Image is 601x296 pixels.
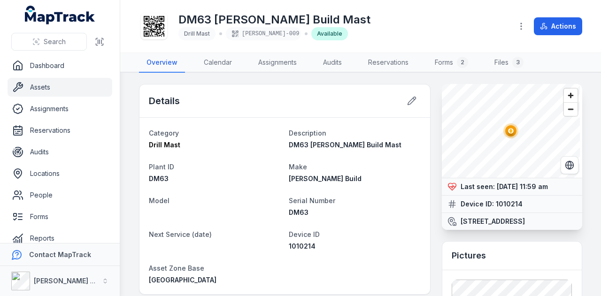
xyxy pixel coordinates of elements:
[289,230,320,238] span: Device ID
[461,217,525,226] strong: [STREET_ADDRESS]
[564,102,578,116] button: Zoom out
[149,230,212,238] span: Next Service (date)
[461,199,494,209] strong: Device ID:
[496,199,523,209] strong: 1010214
[149,175,169,182] span: DM63
[289,197,335,205] span: Serial Number
[149,129,179,137] span: Category
[25,6,95,24] a: MapTrack
[311,27,348,40] div: Available
[487,53,531,73] a: Files3
[196,53,239,73] a: Calendar
[149,264,204,272] span: Asset Zone Base
[512,57,524,68] div: 3
[149,163,174,171] span: Plant ID
[149,276,216,284] span: [GEOGRAPHIC_DATA]
[8,207,112,226] a: Forms
[184,30,210,37] span: Drill Mast
[442,84,580,178] canvas: Map
[289,208,308,216] span: DM63
[251,53,304,73] a: Assignments
[289,242,316,250] span: 1010214
[8,186,112,205] a: People
[461,182,495,191] strong: Last seen:
[8,143,112,161] a: Audits
[8,99,112,118] a: Assignments
[289,141,401,149] span: DM63 [PERSON_NAME] Build Mast
[316,53,349,73] a: Audits
[8,164,112,183] a: Locations
[34,277,111,285] strong: [PERSON_NAME] Group
[289,163,307,171] span: Make
[289,175,362,182] span: [PERSON_NAME] Build
[8,56,112,75] a: Dashboard
[149,141,180,149] span: Drill Mast
[564,89,578,102] button: Zoom in
[29,250,91,258] strong: Contact MapTrack
[11,33,87,51] button: Search
[149,94,180,107] h2: Details
[149,197,170,205] span: Model
[8,78,112,97] a: Assets
[561,156,578,174] button: Switch to Satellite View
[8,121,112,140] a: Reservations
[361,53,416,73] a: Reservations
[497,182,548,190] time: 26/08/2025, 11:59:10 am
[289,129,326,137] span: Description
[427,53,476,73] a: Forms2
[139,53,185,73] a: Overview
[44,37,66,46] span: Search
[457,57,468,68] div: 2
[452,249,486,262] h3: Pictures
[534,17,582,35] button: Actions
[178,12,370,27] h1: DM63 [PERSON_NAME] Build Mast
[226,27,301,40] div: [PERSON_NAME]-009
[8,229,112,248] a: Reports
[497,182,548,190] span: [DATE] 11:59 am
